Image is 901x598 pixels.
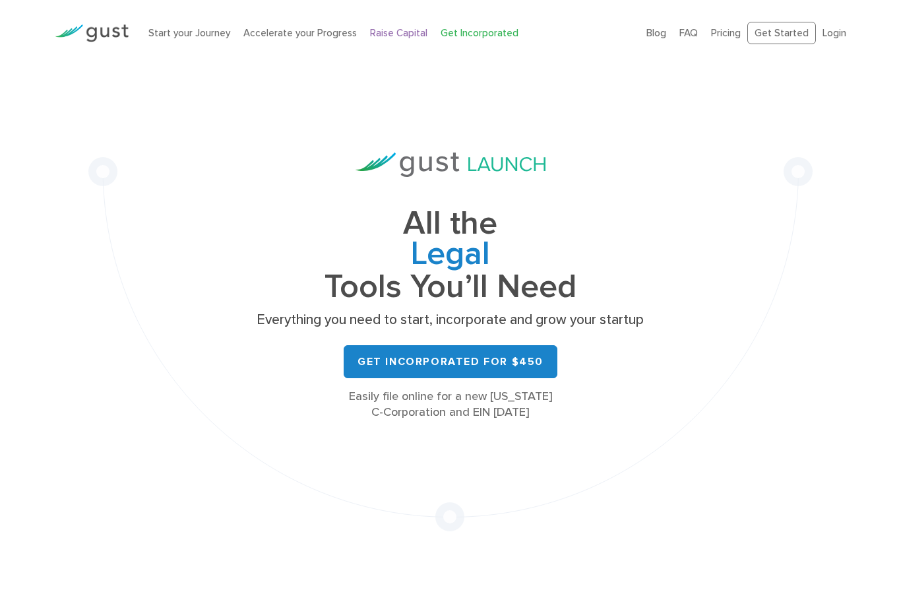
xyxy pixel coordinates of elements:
[253,311,648,329] p: Everything you need to start, incorporate and grow your startup
[646,27,666,39] a: Blog
[253,239,648,272] span: Legal
[253,389,648,420] div: Easily file online for a new [US_STATE] C-Corporation and EIN [DATE]
[356,152,545,177] img: Gust Launch Logo
[344,345,557,378] a: Get Incorporated for $450
[243,27,357,39] a: Accelerate your Progress
[823,27,846,39] a: Login
[441,27,518,39] a: Get Incorporated
[370,27,427,39] a: Raise Capital
[148,27,230,39] a: Start your Journey
[711,27,741,39] a: Pricing
[747,22,816,45] a: Get Started
[55,24,129,42] img: Gust Logo
[679,27,698,39] a: FAQ
[253,209,648,302] h1: All the Tools You’ll Need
